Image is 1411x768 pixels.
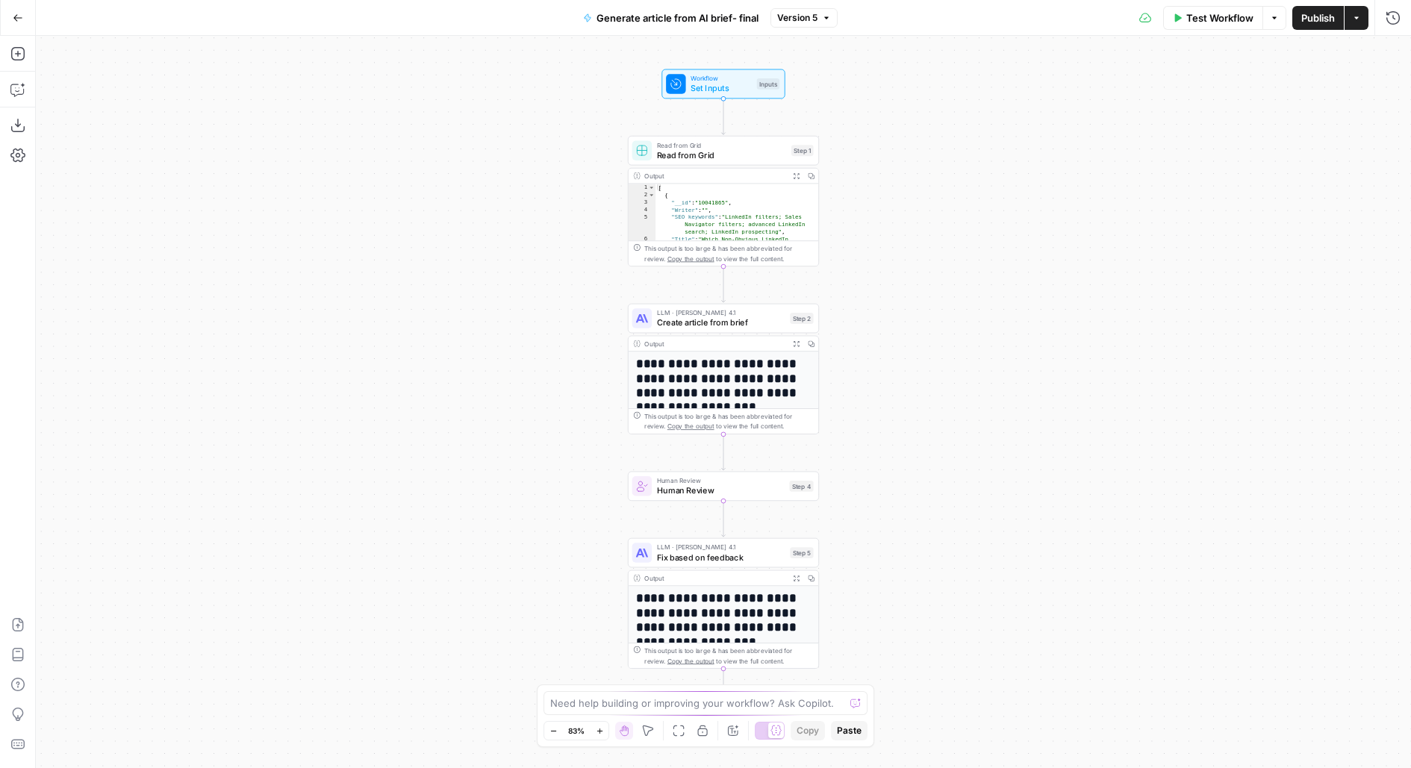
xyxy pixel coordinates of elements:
div: Step 2 [790,313,813,324]
button: Generate article from AI brief- final [574,6,767,30]
div: This output is too large & has been abbreviated for review. to view the full content. [644,646,813,665]
div: Step 4 [789,481,813,492]
button: Test Workflow [1163,6,1262,30]
g: Edge from step_2 to step_4 [722,434,726,470]
span: LLM · [PERSON_NAME] 4.1 [657,543,785,552]
span: Copy [797,724,819,737]
span: 83% [568,725,585,737]
span: Toggle code folding, rows 2 through 19 [648,191,655,199]
span: Copy the output [667,422,714,430]
span: LLM · [PERSON_NAME] 4.1 [657,307,785,317]
span: Fix based on feedback [657,551,785,563]
span: Generate article from AI brief- final [597,10,759,25]
g: Edge from step_4 to step_5 [722,501,726,537]
div: Output [644,171,785,181]
span: Paste [837,724,862,737]
div: WorkflowSet InputsInputs [628,69,819,99]
div: 4 [629,206,655,213]
span: Read from Grid [657,140,787,150]
div: Step 5 [790,547,813,558]
div: Output [644,339,785,349]
div: Step 1 [791,145,814,156]
span: Test Workflow [1186,10,1253,25]
span: Create article from brief [657,316,785,329]
button: Publish [1292,6,1344,30]
span: Copy the output [667,255,714,262]
span: Copy the output [667,657,714,664]
span: Read from Grid [657,149,787,161]
button: Version 5 [770,8,838,28]
div: This output is too large & has been abbreviated for review. to view the full content. [644,243,813,263]
span: Human Review [657,484,785,497]
span: Workflow [691,73,752,83]
g: Edge from step_1 to step_2 [722,266,726,302]
div: This output is too large & has been abbreviated for review. to view the full content. [644,411,813,431]
div: Human ReviewHuman ReviewStep 4 [628,471,819,501]
div: Read from GridRead from GridStep 1Output[ { "__id":"10041865", "Writer":"", "SEO keywords":"Linke... [628,136,819,266]
span: Version 5 [777,11,817,25]
span: Toggle code folding, rows 1 through 20 [648,184,655,191]
span: Set Inputs [691,82,752,95]
span: Publish [1301,10,1335,25]
div: 3 [629,199,655,206]
div: Inputs [757,78,780,90]
g: Edge from start to step_1 [722,99,726,135]
div: Output [644,573,785,583]
span: Human Review [657,475,785,485]
button: Paste [831,721,868,740]
div: 1 [629,184,655,191]
div: 6 [629,236,655,258]
div: 5 [629,213,655,236]
button: Copy [791,721,825,740]
div: 2 [629,191,655,199]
